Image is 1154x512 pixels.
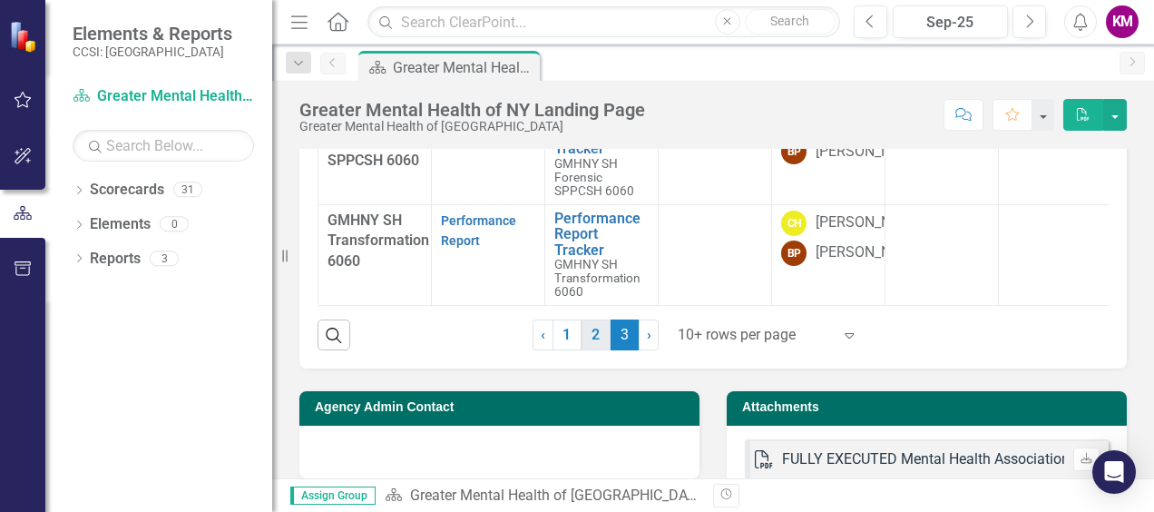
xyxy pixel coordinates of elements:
[582,320,611,350] a: 2
[781,139,807,164] div: BP
[1092,450,1136,494] div: Open Intercom Messenger
[647,326,651,343] span: ›
[742,400,1118,414] h3: Attachments
[781,211,807,236] div: CH
[367,6,840,38] input: Search ClearPoint...
[393,56,535,79] div: Greater Mental Health of NY Landing Page
[899,12,1002,34] div: Sep-25
[770,14,809,28] span: Search
[299,120,645,133] div: Greater Mental Health of [GEOGRAPHIC_DATA]
[150,251,179,266] div: 3
[173,182,202,198] div: 31
[73,23,232,44] span: Elements & Reports
[816,142,924,162] div: [PERSON_NAME]
[441,213,516,249] a: Performance Report
[816,212,924,233] div: [PERSON_NAME]
[554,211,649,259] a: Performance Report Tracker
[745,9,836,34] button: Search
[611,320,640,350] span: 3
[1106,5,1139,38] button: KM
[90,214,151,235] a: Elements
[893,5,1008,38] button: Sep-25
[315,400,690,414] h3: Agency Admin Contact
[410,487,708,504] a: Greater Mental Health of [GEOGRAPHIC_DATA]
[90,180,164,201] a: Scorecards
[73,130,254,162] input: Search Below...
[659,204,772,305] td: Double-Click to Edit
[290,487,376,505] span: Assign Group
[9,21,41,53] img: ClearPoint Strategy
[328,212,429,271] span: GMHNY SH Transformation 6060
[299,100,645,120] div: Greater Mental Health of NY Landing Page
[781,241,807,266] div: BP
[160,217,189,232] div: 0
[659,103,772,204] td: Double-Click to Edit
[816,242,924,263] div: [PERSON_NAME]
[553,320,582,350] a: 1
[73,44,232,59] small: CCSI: [GEOGRAPHIC_DATA]
[328,110,419,169] span: GMHNY SH Forensic SPPCSH 6060
[90,249,141,270] a: Reports
[73,86,254,107] a: Greater Mental Health of [GEOGRAPHIC_DATA]
[545,103,659,204] td: Double-Click to Edit Right Click for Context Menu
[545,204,659,305] td: Double-Click to Edit Right Click for Context Menu
[541,326,545,343] span: ‹
[385,486,699,507] div: »
[554,156,634,198] span: GMHNY SH Forensic SPPCSH 6060
[554,257,641,299] span: GMHNY SH Transformation 6060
